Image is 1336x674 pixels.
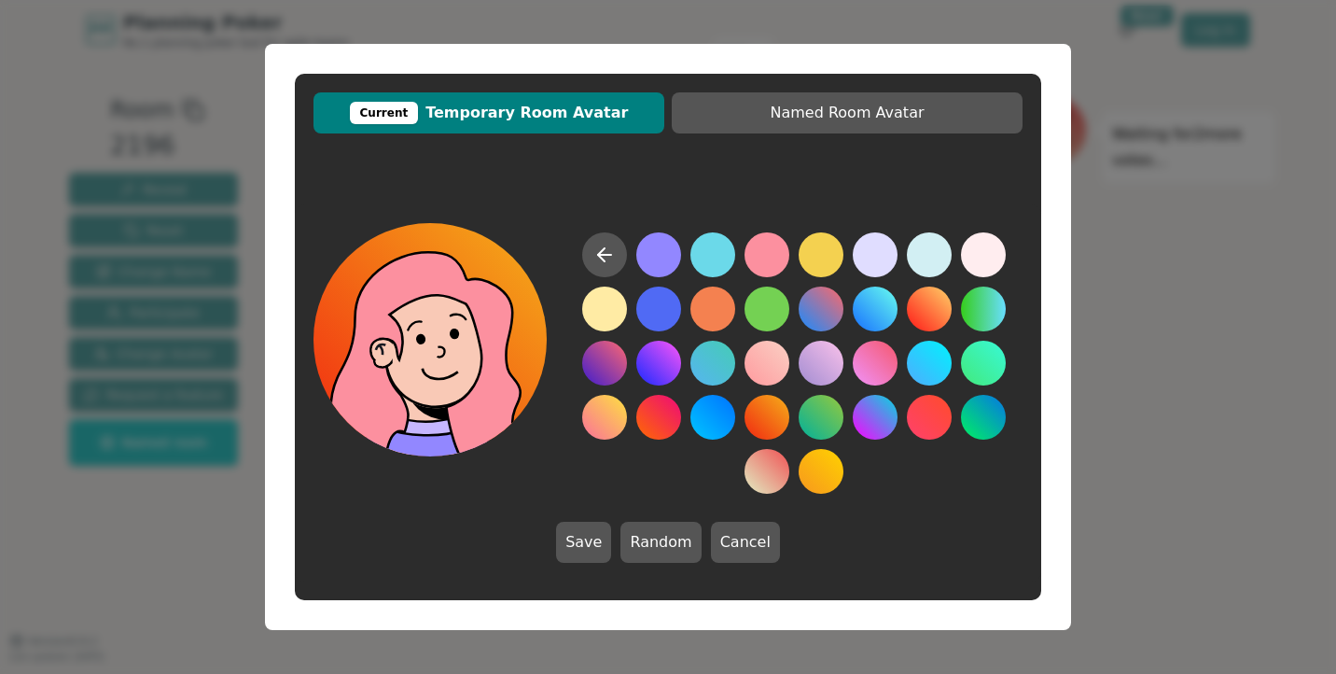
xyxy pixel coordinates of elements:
span: Temporary Room Avatar [323,102,655,124]
button: Save [556,522,611,563]
span: Named Room Avatar [681,102,1013,124]
button: Named Room Avatar [672,92,1023,133]
button: Cancel [711,522,780,563]
button: Random [620,522,701,563]
div: Current [350,102,419,124]
button: CurrentTemporary Room Avatar [313,92,664,133]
